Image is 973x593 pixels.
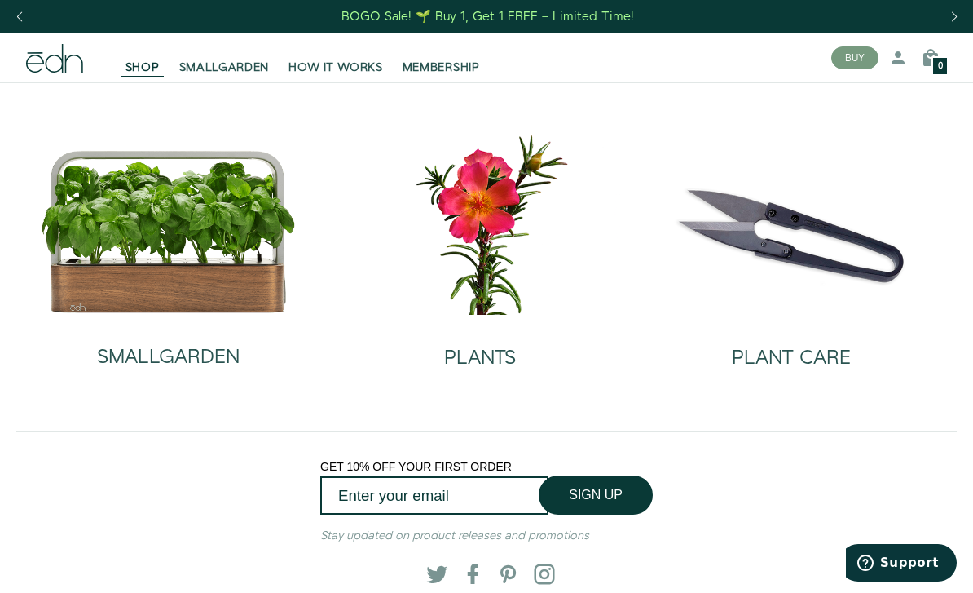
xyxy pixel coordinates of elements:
button: SIGN UP [539,476,653,515]
div: BOGO Sale! 🌱 Buy 1, Get 1 FREE – Limited Time! [341,8,634,25]
h2: SMALLGARDEN [97,347,240,368]
em: Stay updated on product releases and promotions [320,528,589,544]
a: SMALLGARDEN [41,314,297,381]
button: BUY [831,46,878,69]
iframe: Opens a widget where you can find more information [846,544,957,585]
a: BOGO Sale! 🌱 Buy 1, Get 1 FREE – Limited Time! [341,4,636,29]
a: HOW IT WORKS [279,40,392,76]
h2: PLANT CARE [732,347,851,369]
h2: PLANTS [444,347,516,369]
span: MEMBERSHIP [403,60,480,76]
input: Enter your email [320,476,548,515]
a: PLANTS [337,315,623,382]
span: HOW IT WORKS [288,60,382,76]
a: SMALLGARDEN [170,40,280,76]
a: SHOP [116,40,170,76]
span: SMALLGARDEN [179,60,270,76]
span: 0 [938,62,943,71]
a: MEMBERSHIP [393,40,490,76]
span: GET 10% OFF YOUR FIRST ORDER [320,460,512,473]
a: PLANT CARE [649,315,934,382]
span: SHOP [125,60,160,76]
